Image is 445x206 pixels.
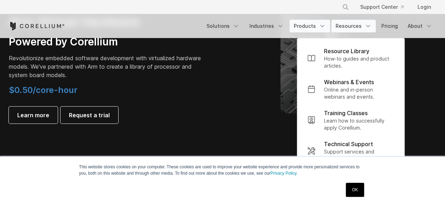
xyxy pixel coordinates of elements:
[324,140,373,148] p: Technical Support
[403,20,437,32] a: About
[377,20,402,32] a: Pricing
[301,105,400,136] a: Training Classes Learn how to successfully apply Corellium.
[324,78,374,86] p: Webinars & Events
[346,183,364,197] a: OK
[9,107,58,124] a: Learn more
[290,20,330,32] a: Products
[412,1,437,13] a: Login
[17,111,49,119] span: Learn more
[79,164,366,176] p: This website stores cookies on your computer. These cookies are used to improve your website expe...
[339,1,352,13] button: Search
[324,86,394,100] p: Online and in-person webinars and events.
[202,20,244,32] a: Solutions
[202,20,437,32] div: Navigation Menu
[301,136,400,167] a: Technical Support Support services and agreements.
[301,43,400,74] a: Resource Library How-to guides and product articles.
[324,109,368,117] p: Training Classes
[331,20,376,32] a: Resources
[324,47,369,55] p: Resource Library
[301,74,400,105] a: Webinars & Events Online and in-person webinars and events.
[324,117,394,131] p: Learn how to successfully apply Corellium.
[61,107,118,124] a: Request a trial
[355,1,409,13] a: Support Center
[9,85,77,95] span: $0.50/core-hour
[324,148,394,162] p: Support services and agreements.
[9,54,206,79] p: Revolutionize embedded software development with virtualized hardware models. We've partnered wit...
[271,171,298,176] a: Privacy Policy.
[69,111,110,119] span: Request a trial
[245,20,288,32] a: Industries
[280,8,386,113] img: Corellium's ARM Virtual Hardware Platform
[9,35,206,49] h3: Powered by Corellium
[9,22,65,30] a: Corellium Home
[324,55,394,69] p: How-to guides and product articles.
[333,1,437,13] div: Navigation Menu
